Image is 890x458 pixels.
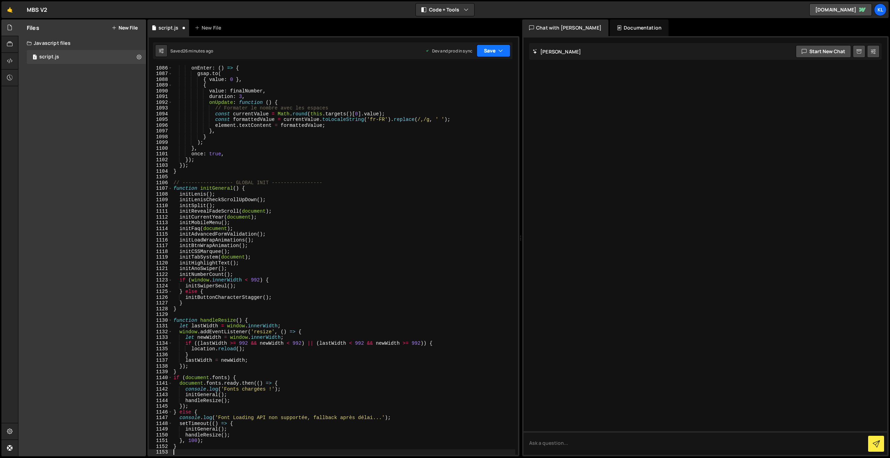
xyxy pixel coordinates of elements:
div: 1089 [149,82,172,88]
div: 1091 [149,94,172,100]
div: Saved [170,48,213,54]
div: 1137 [149,358,172,363]
a: [DOMAIN_NAME] [809,3,872,16]
div: 1133 [149,335,172,341]
div: 1145 [149,403,172,409]
div: 1100 [149,146,172,152]
div: script.js [39,54,59,60]
div: Chat with [PERSON_NAME] [522,19,608,36]
div: 1121 [149,266,172,272]
div: 1152 [149,444,172,450]
div: 1108 [149,191,172,197]
div: Documentation [610,19,669,36]
button: Code + Tools [416,3,474,16]
div: 1129 [149,312,172,318]
div: 1107 [149,186,172,191]
div: 1119 [149,254,172,260]
div: 1093 [149,105,172,111]
div: 1135 [149,346,172,352]
h2: Files [27,24,39,32]
div: 1140 [149,375,172,381]
div: 1138 [149,363,172,369]
div: 1146 [149,409,172,415]
span: 1 [33,55,37,60]
div: Dev and prod in sync [425,48,472,54]
div: 1090 [149,88,172,94]
div: 1086 [149,65,172,71]
div: 1087 [149,71,172,77]
div: 1118 [149,249,172,255]
div: 1134 [149,341,172,346]
button: Start new chat [796,45,851,58]
div: 1139 [149,369,172,375]
div: 1104 [149,169,172,174]
div: 1096 [149,123,172,129]
div: 1116 [149,237,172,243]
div: 1130 [149,318,172,324]
div: 1147 [149,415,172,421]
div: New File [195,24,224,31]
button: New File [112,25,138,31]
div: 1131 [149,323,172,329]
div: 1136 [149,352,172,358]
div: 1099 [149,140,172,146]
div: 1151 [149,438,172,444]
div: 1103 [149,163,172,169]
div: Javascript files [18,36,146,50]
div: 1088 [149,77,172,83]
div: 1123 [149,277,172,283]
div: MBS V2 [27,6,47,14]
div: 1132 [149,329,172,335]
div: 1141 [149,381,172,386]
div: 1111 [149,208,172,214]
div: 1110 [149,203,172,209]
div: 1095 [149,117,172,123]
div: 1112 [149,214,172,220]
button: Save [477,44,510,57]
div: 1148 [149,421,172,427]
div: 1128 [149,306,172,312]
div: 1094 [149,111,172,117]
div: 1109 [149,197,172,203]
div: 1097 [149,128,172,134]
div: 1122 [149,272,172,278]
a: Kl [874,3,887,16]
div: 1106 [149,180,172,186]
div: 1143 [149,392,172,398]
div: 1114 [149,226,172,232]
div: 1120 [149,260,172,266]
div: 1115 [149,231,172,237]
div: 1117 [149,243,172,249]
div: 1098 [149,134,172,140]
div: 1150 [149,432,172,438]
div: 1126 [149,295,172,301]
div: 1113 [149,220,172,226]
div: 1127 [149,300,172,306]
div: 1153 [149,449,172,455]
div: 1101 [149,151,172,157]
div: 1105 [149,174,172,180]
div: script.js [159,24,178,31]
h2: [PERSON_NAME] [533,48,581,55]
div: 1092 [149,100,172,106]
div: 1124 [149,283,172,289]
div: 26 minutes ago [183,48,213,54]
div: 1125 [149,289,172,295]
div: 16372/44284.js [27,50,146,64]
div: 1144 [149,398,172,404]
a: 🤙 [1,1,18,18]
div: 1142 [149,386,172,392]
div: 1102 [149,157,172,163]
div: 1149 [149,426,172,432]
